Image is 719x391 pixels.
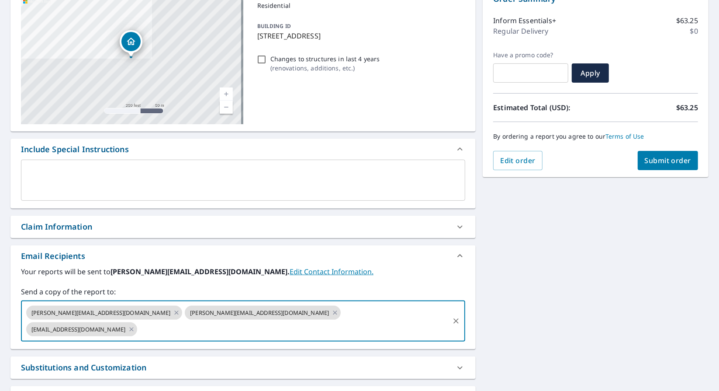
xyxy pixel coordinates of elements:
div: Include Special Instructions [10,139,476,160]
p: Inform Essentials+ [493,15,556,26]
p: By ordering a report you agree to our [493,133,698,140]
p: Estimated Total (USD): [493,102,595,113]
div: Substitutions and Customization [10,356,476,379]
div: Dropped pin, building 1, Residential property, 3342 Woodside Ln San Jose, CA 95121 [120,30,142,57]
button: Apply [572,63,609,83]
p: [STREET_ADDRESS] [257,31,462,41]
div: [PERSON_NAME][EMAIL_ADDRESS][DOMAIN_NAME] [26,306,182,320]
p: Regular Delivery [493,26,548,36]
a: Current Level 17, Zoom In [220,87,233,101]
div: [EMAIL_ADDRESS][DOMAIN_NAME] [26,322,137,336]
div: Include Special Instructions [21,143,129,155]
button: Clear [450,315,462,327]
div: Claim Information [10,216,476,238]
p: $63.25 [676,15,698,26]
a: Current Level 17, Zoom Out [220,101,233,114]
a: Terms of Use [605,132,644,140]
label: Send a copy of the report to: [21,286,465,297]
span: [EMAIL_ADDRESS][DOMAIN_NAME] [26,325,131,334]
span: Submit order [645,156,691,165]
label: Your reports will be sent to [21,266,465,277]
div: Email Recipients [10,245,476,266]
p: Changes to structures in last 4 years [270,54,380,63]
b: [PERSON_NAME][EMAIL_ADDRESS][DOMAIN_NAME]. [111,267,290,276]
span: Edit order [500,156,536,165]
button: Submit order [638,151,698,170]
div: Email Recipients [21,250,85,262]
p: ( renovations, additions, etc. ) [270,63,380,73]
p: $0 [690,26,698,36]
button: Edit order [493,151,543,170]
div: [PERSON_NAME][EMAIL_ADDRESS][DOMAIN_NAME] [185,306,341,320]
span: [PERSON_NAME][EMAIL_ADDRESS][DOMAIN_NAME] [185,309,334,317]
span: [PERSON_NAME][EMAIL_ADDRESS][DOMAIN_NAME] [26,309,176,317]
p: Residential [257,1,462,10]
div: Claim Information [21,221,92,233]
div: Substitutions and Customization [21,362,146,374]
p: BUILDING ID [257,22,291,30]
p: $63.25 [676,102,698,113]
label: Have a promo code? [493,51,568,59]
a: EditContactInfo [290,267,373,276]
span: Apply [579,68,602,78]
